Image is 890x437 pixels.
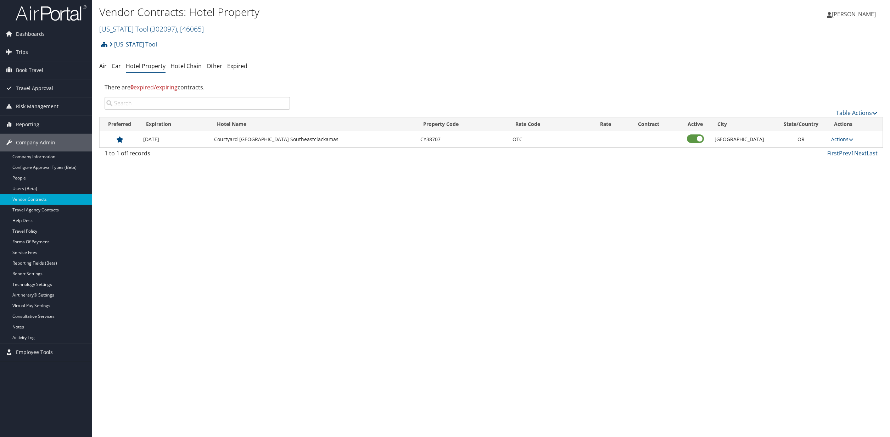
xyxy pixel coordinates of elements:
th: Expiration: activate to sort column ascending [140,117,210,131]
td: [GEOGRAPHIC_DATA] [711,131,774,148]
span: ( 302097 ) [150,24,177,34]
a: [US_STATE] Tool [109,37,157,51]
a: Hotel Chain [170,62,202,70]
td: CY38707 [417,131,509,148]
th: Contract: activate to sort column ascending [617,117,679,131]
th: Preferred: activate to sort column ascending [100,117,140,131]
a: Hotel Property [126,62,166,70]
a: Expired [227,62,247,70]
a: [US_STATE] Tool [99,24,204,34]
a: Prev [839,149,851,157]
span: , [ 46065 ] [177,24,204,34]
span: Company Admin [16,134,55,151]
span: Employee Tools [16,343,53,361]
span: 1 [126,149,129,157]
a: First [827,149,839,157]
div: There are contracts. [99,78,883,97]
span: [PERSON_NAME] [832,10,876,18]
a: Last [867,149,878,157]
span: Reporting [16,116,39,133]
td: Courtyard [GEOGRAPHIC_DATA] Southeastclackamas [211,131,417,148]
img: airportal-logo.png [16,5,86,21]
input: Search [105,97,290,110]
th: Property Code: activate to sort column ascending [417,117,509,131]
td: [DATE] [140,131,210,148]
div: 1 to 1 of records [105,149,290,161]
a: [PERSON_NAME] [827,4,883,25]
td: OR [774,131,828,148]
strong: 0 [130,83,134,91]
a: Other [207,62,222,70]
a: Table Actions [836,109,878,117]
span: expired/expiring [130,83,178,91]
h1: Vendor Contracts: Hotel Property [99,5,622,20]
th: Rate Code: activate to sort column ascending [509,117,578,131]
span: Travel Approval [16,79,53,97]
span: Dashboards [16,25,45,43]
span: Trips [16,43,28,61]
a: 1 [851,149,854,157]
th: Actions [828,117,883,131]
th: Active: activate to sort column ascending [679,117,711,131]
a: Actions [831,136,853,143]
span: Risk Management [16,98,58,115]
span: Book Travel [16,61,43,79]
th: Hotel Name: activate to sort column descending [211,117,417,131]
th: City: activate to sort column ascending [711,117,774,131]
td: OTC [509,131,578,148]
a: Air [99,62,107,70]
th: Rate: activate to sort column ascending [578,117,617,131]
a: Car [112,62,121,70]
th: State/Country: activate to sort column ascending [774,117,828,131]
a: Next [854,149,867,157]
